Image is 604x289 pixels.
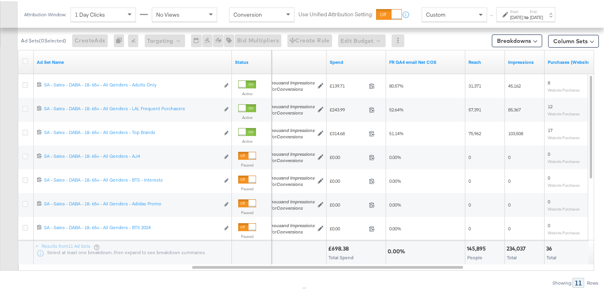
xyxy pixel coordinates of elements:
span: £0.00 [330,177,366,183]
span: ↑ [488,13,495,16]
label: Active [238,138,256,143]
span: 45,162 [508,82,521,88]
span: 0 [548,221,550,227]
div: 11 [572,277,584,287]
span: Custom [426,10,445,17]
div: [DATE] [530,13,543,19]
em: Thousand Impressions [268,78,315,84]
em: Thousand Impressions [268,102,315,108]
span: 0 [548,150,550,156]
sub: Website Purchases [548,158,580,163]
a: SA - Sales - DABA - 18- 65+ - All Genders - LAL Frequent Purchasers [44,104,220,113]
em: Conversions [277,85,303,91]
label: Use Unified Attribution Setting: [298,10,373,17]
span: Total [547,253,556,259]
div: SA - Sales - DABA - 18- 65+ - All Genders - BTS - Interests [44,176,220,182]
span: per [250,126,315,132]
label: Paused [238,233,256,238]
span: per [250,102,315,108]
a: The number of people your ad was served to. [468,58,502,64]
span: 0 [508,153,510,159]
a: The total amount spent to date. [330,58,383,64]
span: Conversion [233,10,262,17]
label: Paused [238,185,256,190]
span: 0.00% [389,153,401,159]
span: 0.00% [389,201,401,207]
span: 0 [468,153,471,159]
div: Rows [587,279,599,285]
span: 0 [508,201,510,207]
label: Start: [510,8,523,13]
div: Optimize for [250,204,315,210]
em: Thousand Impressions [268,221,315,227]
button: Column Sets [548,34,599,46]
span: 17 [548,126,552,132]
a: Your Ad Set name. [37,58,229,64]
sub: Website Purchases [548,134,580,139]
label: End: [530,8,543,13]
span: 0 [548,174,550,180]
em: Thousand Impressions [268,150,315,156]
a: SA - Sales - DABA - 18- 65+ - All Genders - Adults Only [44,80,220,89]
em: Thousand Impressions [268,174,315,180]
span: 75,962 [468,129,481,135]
a: The number of times your ad was served. On mobile apps an ad is counted as served the first time ... [508,58,541,64]
div: 0.00% [388,247,407,254]
span: £0.00 [330,153,366,159]
span: 57,391 [468,105,481,111]
span: 51.14% [389,129,403,135]
em: Conversions [277,228,303,233]
span: 0.00% [389,177,401,183]
a: SA - Sales - DABA - 18- 65+ - All Genders - Top Brands [44,128,220,136]
span: 0.00% [389,224,401,230]
span: £0.00 [330,201,366,207]
div: Optimize for [250,85,315,91]
div: Optimize for [250,156,315,163]
sub: Website Purchases [548,110,580,115]
a: SA - Sales - DABA - 18- 65+ - All Genders - Adidas Promo [44,199,220,208]
span: per [250,197,315,203]
div: Optimize for [250,228,315,234]
div: Showing: [552,279,572,285]
span: Total Spend [329,253,354,259]
div: SA - Sales - DABA - 18- 65+ - All Genders - Adidas Promo [44,199,220,206]
span: 0 [508,177,510,183]
span: 31,371 [468,82,481,88]
a: SA - Sales - DABA - 18- 65+ - All Genders - BTS - Interests [44,176,220,184]
div: 36 [546,244,554,251]
sub: Website Purchases [548,86,580,91]
span: 80.57% [389,82,403,88]
a: Shows the current state of your Ad Set. [235,58,268,64]
span: per [250,221,315,227]
span: 12 [548,102,552,108]
span: £139.71 [330,82,366,88]
span: Total [507,253,517,259]
span: £314.68 [330,129,366,135]
label: Active [238,114,256,119]
div: Optimize for [250,180,315,186]
span: per [250,174,315,180]
em: Conversions [277,109,303,115]
span: per [250,150,315,156]
span: £243.99 [330,105,366,111]
span: 52.64% [389,105,403,111]
a: SA - Sales - DABA - 18- 65+ - All Genders - BTS 2024 [44,223,220,232]
sub: Website Purchases [548,182,580,186]
span: 8 [548,78,550,84]
em: Thousand Impressions [268,126,315,132]
span: 0 [468,201,471,207]
span: 0 [508,224,510,230]
sub: Website Purchases [548,205,580,210]
em: Thousand Impressions [268,197,315,203]
div: SA - Sales - DABA - 18- 65+ - All Genders - Adults Only [44,80,220,87]
a: FR GA4 Net COS [389,58,462,64]
div: 234,037 [507,244,528,251]
div: 145,895 [467,244,488,251]
div: SA - Sales - DABA - 18- 65+ - All Genders - BTS 2024 [44,223,220,230]
div: Ad Sets ( 0 Selected) [21,36,66,43]
em: Conversions [277,132,303,138]
a: SA - Sales - DABA - 18- 65+ - All Genders - AJ4 [44,152,220,160]
div: [DATE] [510,13,523,19]
div: Attribution Window: [24,11,67,16]
em: Conversions [277,156,303,162]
